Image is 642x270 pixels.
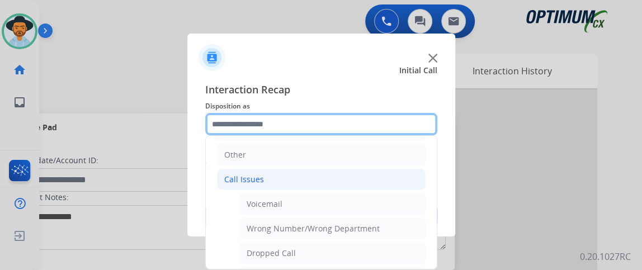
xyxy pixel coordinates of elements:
div: Call Issues [224,174,264,185]
img: contactIcon [199,44,225,71]
span: Disposition as [205,100,437,113]
div: Other [224,149,246,160]
div: Dropped Call [247,248,296,259]
div: Voicemail [247,198,282,210]
span: Initial Call [399,65,437,76]
p: 0.20.1027RC [580,250,631,263]
div: Wrong Number/Wrong Department [247,223,380,234]
span: Interaction Recap [205,82,437,100]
